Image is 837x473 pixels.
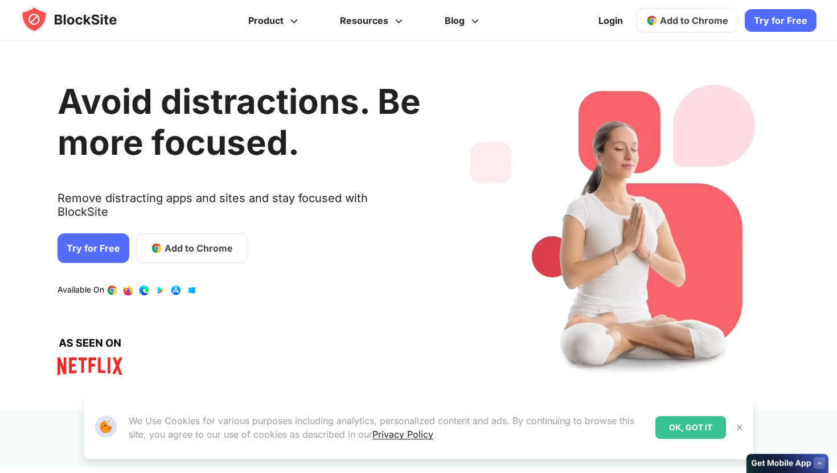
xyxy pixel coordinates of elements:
[735,423,744,432] img: Close
[20,6,139,33] img: blocksite-icon.5d769676.svg
[655,416,726,439] div: OK, GOT IT
[165,241,233,255] span: Add to Chrome
[58,233,129,263] a: Try for Free
[646,15,658,26] img: chrome-icon.svg
[592,7,630,34] a: Login
[129,414,646,441] p: We Use Cookies for various purposes including analytics, personalized content and ads. By continu...
[732,420,747,435] button: Close
[372,429,433,440] a: Privacy Policy
[660,15,728,26] span: Add to Chrome
[136,233,247,263] a: Add to Chrome
[745,9,817,32] a: Try for Free
[58,191,421,228] text: Remove distracting apps and sites and stay focused with BlockSite
[58,285,104,296] text: Available On
[58,81,421,163] h1: Avoid distractions. Be more focused.
[637,9,738,32] a: Add to Chrome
